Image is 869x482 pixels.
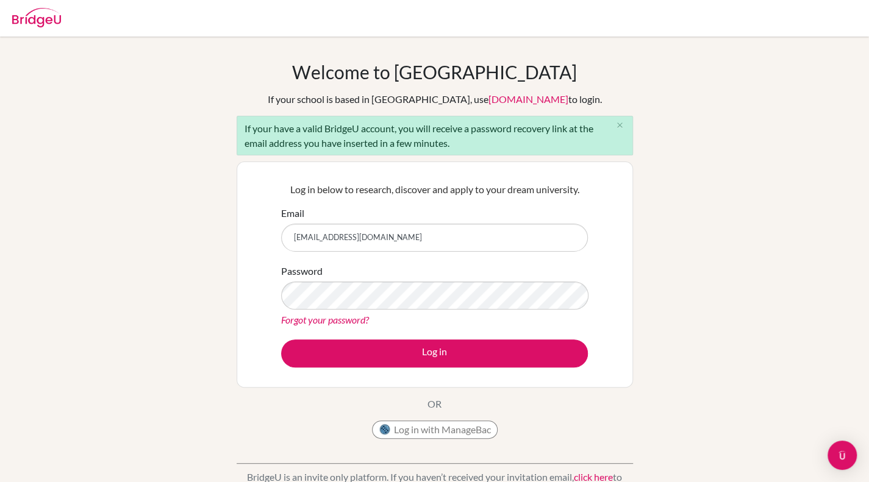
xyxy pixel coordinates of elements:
button: Log in [281,339,588,367]
label: Email [281,206,304,221]
button: Close [608,116,632,135]
a: Forgot your password? [281,314,369,325]
a: [DOMAIN_NAME] [488,93,568,105]
h1: Welcome to [GEOGRAPHIC_DATA] [292,61,577,83]
i: close [615,121,624,130]
button: Log in with ManageBac [372,420,498,439]
p: Log in below to research, discover and apply to your dream university. [281,182,588,197]
div: If your school is based in [GEOGRAPHIC_DATA], use to login. [268,92,602,107]
img: Bridge-U [12,8,61,27]
p: OR [427,397,442,411]
div: Open Intercom Messenger [828,441,857,470]
div: If your have a valid BridgeU account, you will receive a password recovery link at the email addr... [237,116,633,155]
label: Password [281,264,323,278]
